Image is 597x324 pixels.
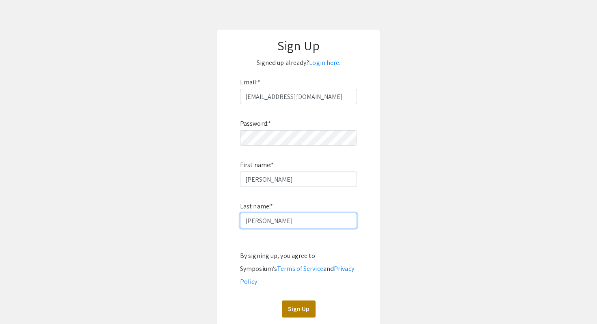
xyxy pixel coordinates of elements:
label: Password: [240,117,271,130]
iframe: Chat [6,288,35,318]
div: By signing up, you agree to Symposium’s and . [240,249,357,288]
label: Last name: [240,200,273,213]
a: Login here. [309,58,340,67]
label: Email: [240,76,260,89]
button: Sign Up [282,300,316,318]
a: Terms of Service [277,264,323,273]
a: Privacy Policy [240,264,354,286]
h1: Sign Up [225,38,372,53]
p: Signed up already? [225,56,372,69]
label: First name: [240,159,274,172]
